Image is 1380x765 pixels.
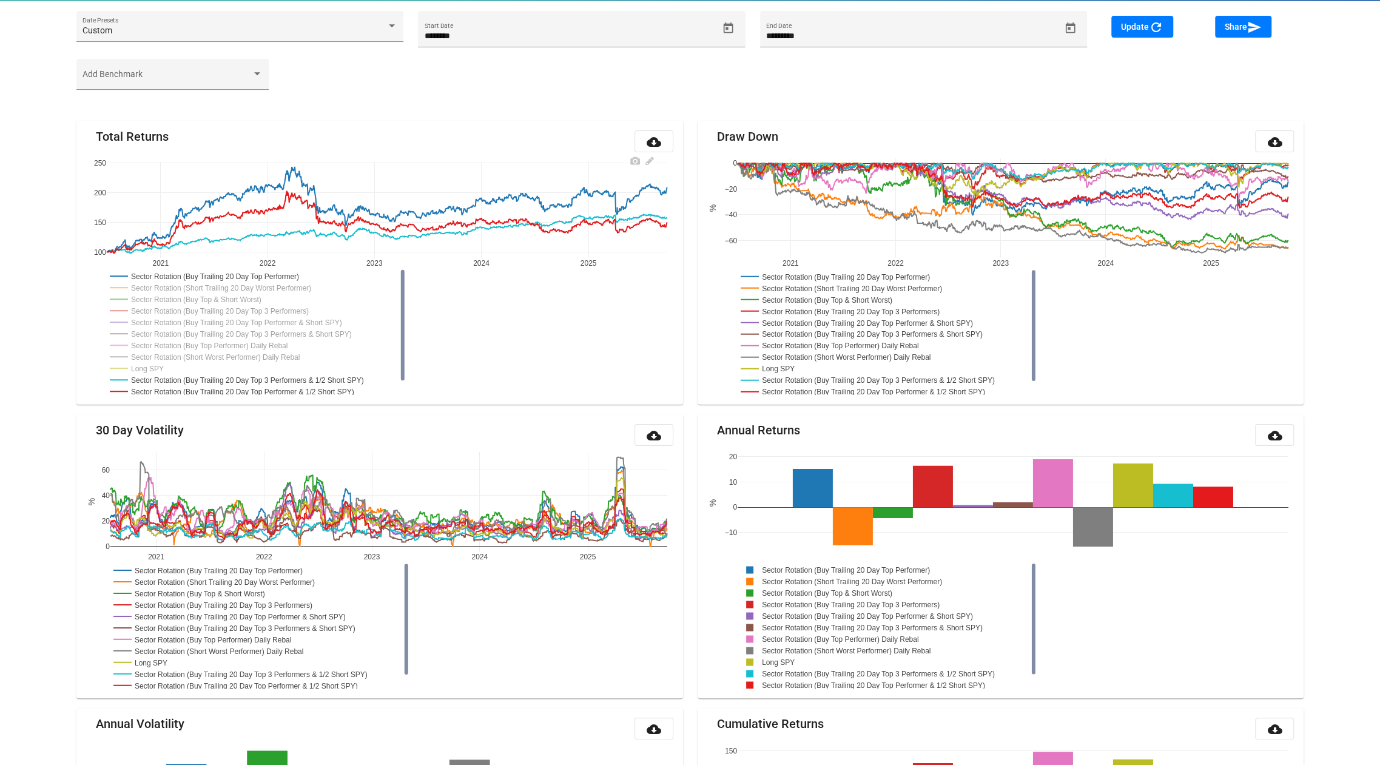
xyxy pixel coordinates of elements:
[1215,16,1271,38] button: Share
[96,130,169,143] mat-card-title: Total Returns
[647,135,661,149] mat-icon: cloud_download
[1247,20,1262,35] mat-icon: send
[718,18,739,39] button: Open calendar
[717,130,778,143] mat-card-title: Draw Down
[1111,16,1173,38] button: Update
[647,428,661,443] mat-icon: cloud_download
[1267,135,1282,149] mat-icon: cloud_download
[1121,22,1163,32] span: Update
[96,424,184,436] mat-card-title: 30 Day Volatility
[647,722,661,736] mat-icon: cloud_download
[1060,18,1081,39] button: Open calendar
[1267,428,1282,443] mat-icon: cloud_download
[82,25,112,35] span: Custom
[1149,20,1163,35] mat-icon: refresh
[1225,22,1262,32] span: Share
[96,718,184,730] mat-card-title: Annual Volatility
[1267,722,1282,736] mat-icon: cloud_download
[717,718,824,730] mat-card-title: Cumulative Returns
[717,424,800,436] mat-card-title: Annual Returns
